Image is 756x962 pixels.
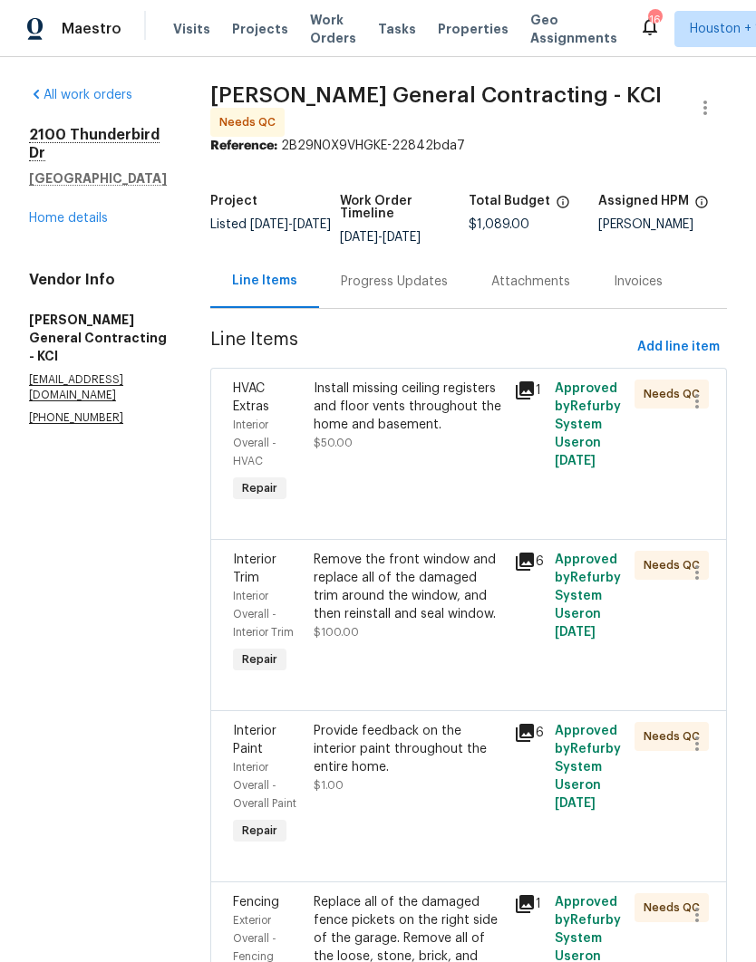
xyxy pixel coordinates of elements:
span: [DATE] [555,797,596,810]
span: Interior Paint [233,725,276,755]
span: - [340,231,421,244]
div: 1 [514,893,543,915]
span: Interior Overall - HVAC [233,419,276,467]
div: Remove the front window and replace all of the damaged trim around the window, and then reinstall... [314,551,504,623]
span: Properties [438,20,509,38]
div: Provide feedback on the interior paint throughout the entire home. [314,722,504,776]
span: - [250,218,331,231]
span: [DATE] [555,626,596,639]
span: Listed [210,218,331,231]
b: Reference: [210,139,277,152]
span: Visits [173,20,210,38]
span: $1,089.00 [469,218,529,231]
span: Approved by Refurby System User on [555,382,621,467]
span: The hpm assigned to this work order. [694,195,709,218]
span: $1.00 [314,780,344,791]
span: Work Orders [310,11,356,47]
span: The total cost of line items that have been proposed by Opendoor. This sum includes line items th... [556,195,570,218]
span: HVAC Extras [233,382,269,413]
h4: Vendor Info [29,271,167,289]
div: 16 [648,11,661,29]
span: Geo Assignments [530,11,617,47]
div: Attachments [491,273,570,291]
span: Maestro [62,20,121,38]
span: [DATE] [250,218,288,231]
button: Add line item [630,331,727,364]
span: Repair [235,822,285,840]
span: [PERSON_NAME] General Contracting - KCI [210,84,662,106]
h5: Total Budget [469,195,550,207]
span: Needs QC [644,385,707,403]
div: [PERSON_NAME] [598,218,728,231]
span: Interior Trim [233,553,276,584]
h5: Project [210,195,257,207]
span: [DATE] [340,231,378,244]
span: Tasks [378,23,416,35]
div: Install missing ceiling registers and floor vents throughout the home and basement. [314,380,504,434]
span: Repair [235,479,285,497]
h5: Work Order Timeline [340,195,470,220]
span: Needs QC [644,556,707,574]
div: Invoices [614,273,663,291]
span: Interior Overall - Interior Trim [233,591,294,638]
span: Fencing [233,896,279,909]
div: 2B29N0X9VHGKE-22842bda7 [210,137,727,155]
span: [DATE] [555,455,596,467]
h5: [PERSON_NAME] General Contracting - KCI [29,311,167,365]
span: [DATE] [383,231,421,244]
span: Repair [235,650,285,669]
div: Line Items [232,272,297,290]
span: $50.00 [314,438,353,448]
a: Home details [29,212,108,225]
h5: Assigned HPM [598,195,689,207]
div: Progress Updates [341,273,448,291]
span: Interior Overall - Overall Paint [233,762,296,809]
span: Exterior Overall - Fencing [233,915,276,962]
span: Needs QC [219,113,283,131]
span: $100.00 [314,627,359,638]
span: Needs QC [644,899,707,917]
div: 6 [514,551,543,572]
span: Needs QC [644,727,707,746]
a: All work orders [29,89,132,101]
div: 1 [514,380,543,401]
span: Add line item [637,336,720,359]
div: 6 [514,722,543,744]
span: Approved by Refurby System User on [555,553,621,639]
span: Line Items [210,331,630,364]
span: Approved by Refurby System User on [555,725,621,810]
span: Projects [232,20,288,38]
span: [DATE] [293,218,331,231]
